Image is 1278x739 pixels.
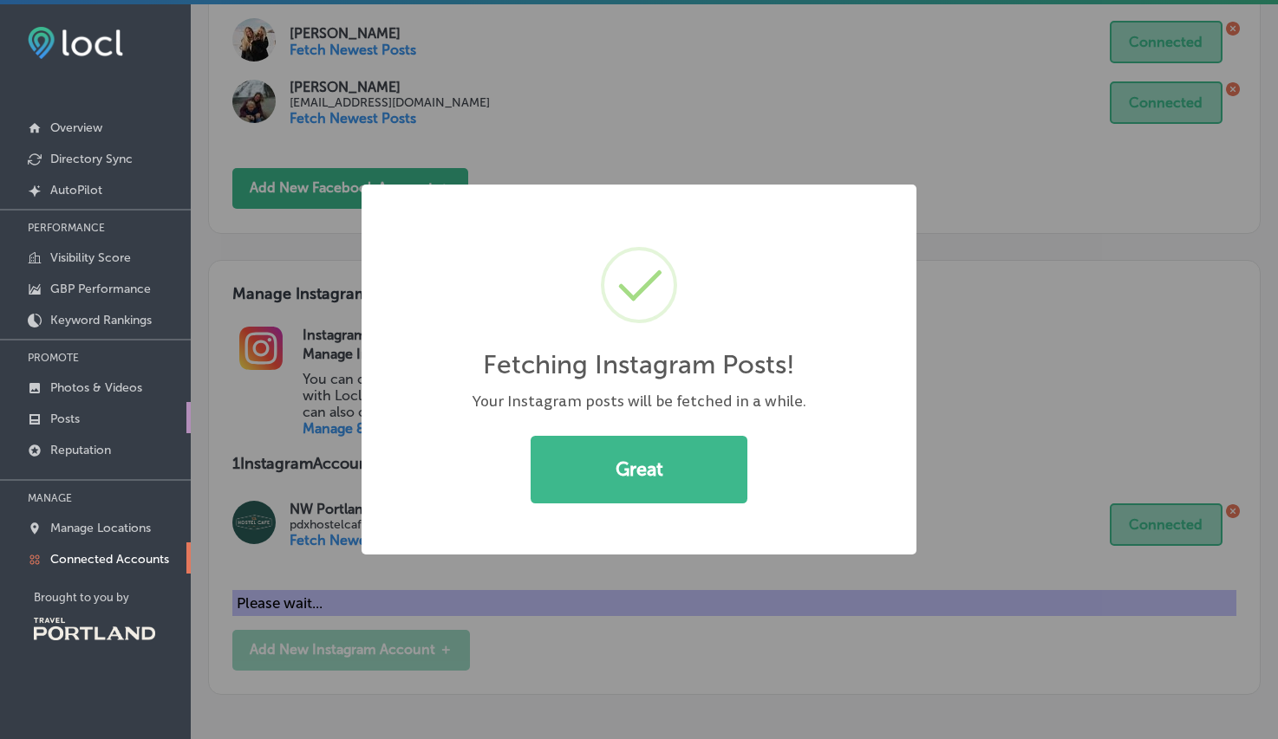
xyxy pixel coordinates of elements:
p: Brought to you by [34,591,191,604]
button: Great [531,436,747,503]
p: Overview [50,120,102,135]
h2: Fetching Instagram Posts! [483,349,795,380]
p: Photos & Videos [50,380,142,395]
p: Posts [50,412,80,426]
img: Travel Portland [34,618,155,640]
p: Keyword Rankings [50,313,152,327]
p: Reputation [50,443,111,457]
p: Directory Sync [50,152,133,166]
div: Your Instagram posts will be fetched in a while. [407,391,871,412]
p: Connected Accounts [50,552,169,567]
p: Manage Locations [50,521,151,535]
p: AutoPilot [50,183,102,198]
img: fda3e92497d09a02dc62c9cd864e3231.png [28,27,123,59]
p: Visibility Score [50,250,131,265]
p: GBP Performance [50,282,151,296]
